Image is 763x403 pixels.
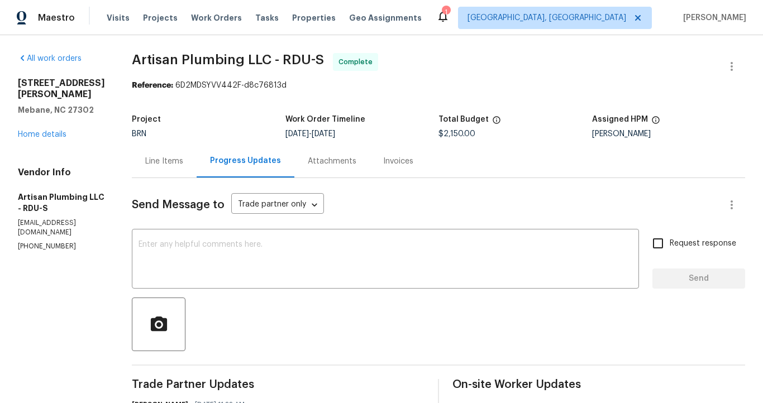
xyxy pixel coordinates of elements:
[18,167,105,178] h4: Vendor Info
[145,156,183,167] div: Line Items
[18,191,105,214] h5: Artisan Plumbing LLC - RDU-S
[492,116,501,130] span: The total cost of line items that have been proposed by Opendoor. This sum includes line items th...
[143,12,178,23] span: Projects
[132,53,324,66] span: Artisan Plumbing LLC - RDU-S
[285,130,335,138] span: -
[292,12,336,23] span: Properties
[308,156,356,167] div: Attachments
[438,130,475,138] span: $2,150.00
[349,12,422,23] span: Geo Assignments
[107,12,130,23] span: Visits
[210,155,281,166] div: Progress Updates
[383,156,413,167] div: Invoices
[132,116,161,123] h5: Project
[338,56,377,68] span: Complete
[18,104,105,116] h5: Mebane, NC 27302
[18,55,82,63] a: All work orders
[38,12,75,23] span: Maestro
[592,130,746,138] div: [PERSON_NAME]
[468,12,626,23] span: [GEOGRAPHIC_DATA], [GEOGRAPHIC_DATA]
[18,131,66,138] a: Home details
[285,130,309,138] span: [DATE]
[438,116,489,123] h5: Total Budget
[132,199,225,210] span: Send Message to
[231,196,324,214] div: Trade partner only
[18,242,105,251] p: [PHONE_NUMBER]
[132,80,745,91] div: 6D2MDSYVV442F-d8c76813d
[18,218,105,237] p: [EMAIL_ADDRESS][DOMAIN_NAME]
[452,379,745,390] span: On-site Worker Updates
[132,81,173,89] b: Reference:
[312,130,335,138] span: [DATE]
[442,7,450,18] div: 1
[191,12,242,23] span: Work Orders
[285,116,365,123] h5: Work Order Timeline
[18,78,105,100] h2: [STREET_ADDRESS][PERSON_NAME]
[651,116,660,130] span: The hpm assigned to this work order.
[670,238,736,250] span: Request response
[679,12,746,23] span: [PERSON_NAME]
[132,130,146,138] span: BRN
[132,379,425,390] span: Trade Partner Updates
[592,116,648,123] h5: Assigned HPM
[255,14,279,22] span: Tasks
